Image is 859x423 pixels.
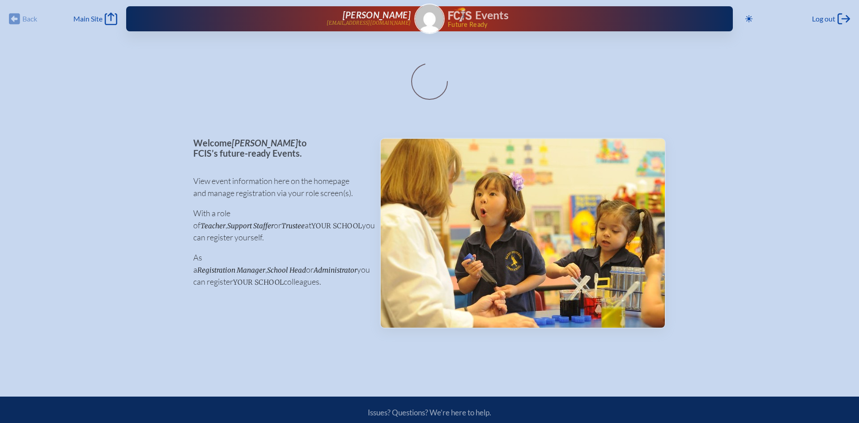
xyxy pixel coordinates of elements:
[227,222,274,230] span: Support Staffer
[327,20,411,26] p: [EMAIL_ADDRESS][DOMAIN_NAME]
[193,175,366,199] p: View event information here on the homepage and manage registration via your role screen(s).
[155,10,411,28] a: [PERSON_NAME][EMAIL_ADDRESS][DOMAIN_NAME]
[193,207,366,244] p: With a role of , or at you can register yourself.
[314,266,357,274] span: Administrator
[193,252,366,288] p: As a , or you can register colleagues.
[415,4,444,33] img: Gravatar
[200,222,225,230] span: Teacher
[232,137,298,148] span: [PERSON_NAME]
[343,9,411,20] span: [PERSON_NAME]
[272,408,587,417] p: Issues? Questions? We’re here to help.
[73,14,102,23] span: Main Site
[233,278,284,286] span: your school
[267,266,306,274] span: School Head
[193,138,366,158] p: Welcome to FCIS’s future-ready Events.
[311,222,362,230] span: your school
[197,266,265,274] span: Registration Manager
[414,4,445,34] a: Gravatar
[73,13,117,25] a: Main Site
[281,222,305,230] span: Trustee
[448,7,704,28] div: FCIS Events — Future ready
[448,21,704,28] span: Future Ready
[381,139,665,328] img: Events
[812,14,835,23] span: Log out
